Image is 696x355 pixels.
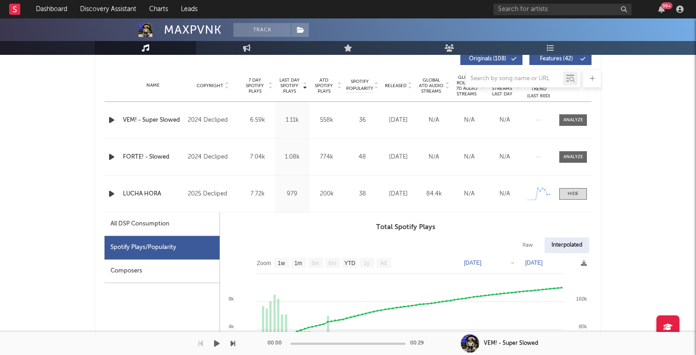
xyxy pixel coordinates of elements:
div: 99 + [661,2,673,9]
div: [DATE] [383,153,414,162]
div: Raw [516,237,540,253]
div: Composers [104,260,220,283]
div: N/A [489,189,520,199]
text: 1w [278,260,285,266]
div: VEM! - Super Slowed [484,339,538,348]
text: 3m [312,260,319,266]
text: 1y [364,260,370,266]
div: All DSP Consumption [110,219,169,230]
div: 1.08k [277,153,307,162]
div: N/A [454,189,485,199]
a: FORTE! - Slowed [123,153,183,162]
text: Zoom [257,260,271,266]
input: Search for artists [493,4,632,15]
text: 8k [228,296,234,302]
button: Features(42) [529,53,592,65]
div: All DSP Consumption [104,213,220,236]
div: 774k [312,153,342,162]
text: [DATE] [464,260,481,266]
div: N/A [454,153,485,162]
a: LUCHA HORA [123,189,183,199]
button: Track [233,23,291,37]
div: N/A [454,116,485,125]
div: 00:29 [410,338,429,349]
div: 979 [277,189,307,199]
button: Originals(108) [460,53,522,65]
span: Features ( 42 ) [535,56,578,62]
div: Spotify Plays/Popularity [104,236,220,260]
div: N/A [418,116,449,125]
div: N/A [418,153,449,162]
div: 84.4k [418,189,449,199]
text: 4k [228,324,234,329]
text: YTD [344,260,355,266]
div: 2024 Decliped [188,152,238,163]
text: → [510,260,515,266]
div: Interpolated [545,237,589,253]
text: 1m [295,260,302,266]
div: 6.59k [243,116,273,125]
div: 7.04k [243,153,273,162]
div: 200k [312,189,342,199]
div: N/A [489,116,520,125]
div: [DATE] [383,189,414,199]
h3: Total Spotify Plays [220,222,592,233]
div: 38 [346,189,378,199]
div: 00:00 [267,338,286,349]
text: All [380,260,386,266]
div: 1.11k [277,116,307,125]
div: 48 [346,153,378,162]
text: [DATE] [525,260,543,266]
div: [DATE] [383,116,414,125]
div: 36 [346,116,378,125]
div: 558k [312,116,342,125]
text: 80k [579,324,587,329]
div: 2024 Decliped [188,115,238,126]
div: N/A [489,153,520,162]
text: 160k [576,296,587,302]
div: 7.72k [243,189,273,199]
a: VEM! - Super Slowed [123,116,183,125]
div: 2025 Decliped [188,189,238,200]
text: 6m [329,260,336,266]
div: MAXPVNK [164,23,222,37]
input: Search by song name or URL [466,75,563,83]
span: Originals ( 108 ) [466,56,509,62]
button: 99+ [658,6,665,13]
